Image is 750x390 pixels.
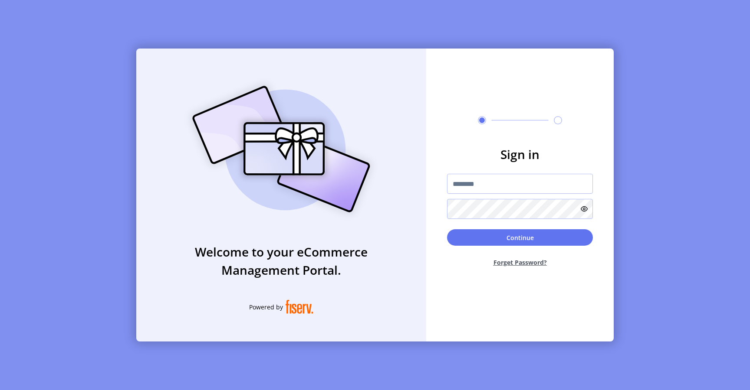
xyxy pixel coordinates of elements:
button: Forget Password? [447,251,593,274]
h3: Welcome to your eCommerce Management Portal. [136,243,426,279]
span: Powered by [249,302,283,312]
button: Continue [447,229,593,246]
img: card_Illustration.svg [179,76,383,222]
h3: Sign in [447,145,593,163]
